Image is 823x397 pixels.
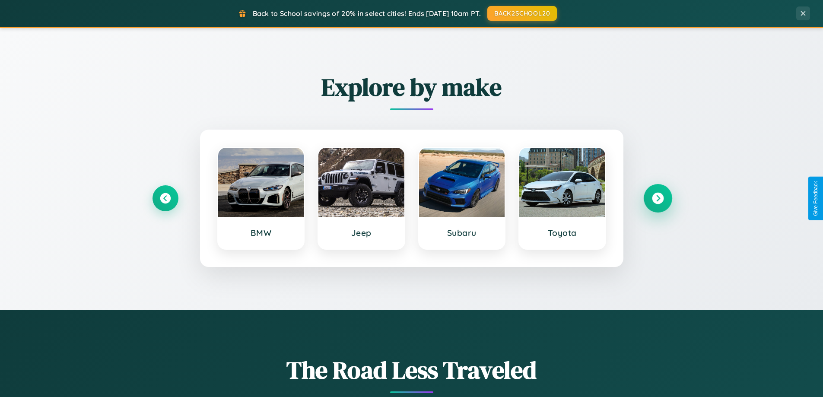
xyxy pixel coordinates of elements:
[153,353,671,387] h1: The Road Less Traveled
[253,9,481,18] span: Back to School savings of 20% in select cities! Ends [DATE] 10am PT.
[487,6,557,21] button: BACK2SCHOOL20
[153,70,671,104] h2: Explore by make
[813,181,819,216] div: Give Feedback
[528,228,597,238] h3: Toyota
[428,228,496,238] h3: Subaru
[327,228,396,238] h3: Jeep
[227,228,296,238] h3: BMW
